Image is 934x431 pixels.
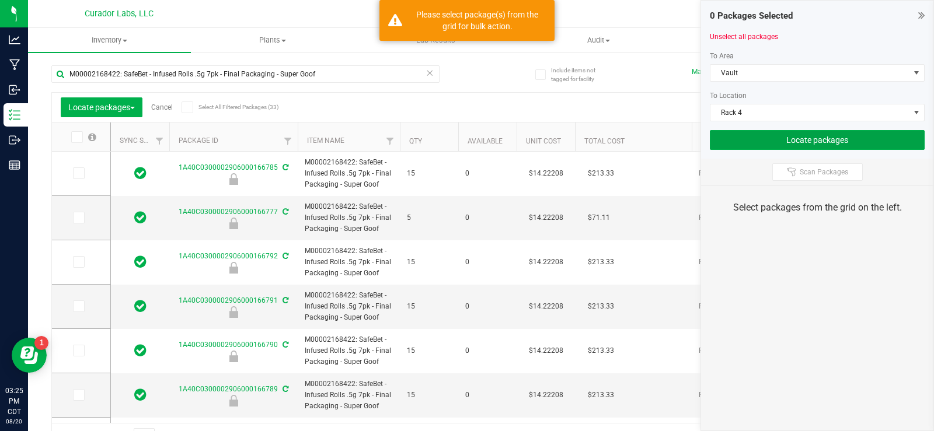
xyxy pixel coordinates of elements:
div: Ready for Menu [168,218,299,229]
a: Package ID [179,136,218,145]
a: Filter [278,131,298,151]
inline-svg: Inbound [9,84,20,96]
span: Ready for Menu [699,390,772,401]
span: 15 [407,301,451,312]
span: Audit [518,35,679,45]
span: $213.33 [582,387,620,404]
span: $213.33 [582,342,620,359]
p: 03:25 PM CDT [5,386,23,417]
a: 1A40C0300002906000166791 [179,296,278,304]
span: 0 [465,390,510,401]
span: Clear [426,65,434,80]
inline-svg: Outbound [9,134,20,146]
span: Sync from Compliance System [281,163,288,171]
a: 1A40C0300002906000166777 [179,208,278,216]
a: Available [468,137,503,145]
div: Ready for Menu [168,173,299,185]
span: Sync from Compliance System [281,341,288,349]
span: 0 [465,345,510,356]
span: Sync from Compliance System [281,296,288,304]
div: Ready for Menu [168,262,299,274]
span: Include items not tagged for facility [551,66,609,83]
a: Lab Results [354,28,517,52]
div: Ready for Menu [168,306,299,318]
a: Cancel [151,103,173,111]
span: M00002168422: SafeBet - Infused Rolls .5g 7pk - Final Packaging - Super Goof [305,246,393,279]
span: Rack 4 [710,104,909,121]
inline-svg: Reports [9,159,20,171]
span: In Sync [134,209,147,226]
span: M00002168422: SafeBet - Infused Rolls .5g 7pk - Final Packaging - Super Goof [305,379,393,412]
button: Locate packages [710,130,925,150]
span: Ready for Menu [699,257,772,268]
span: Curador Labs, LLC [85,9,154,19]
span: M00002168422: SafeBet - Infused Rolls .5g 7pk - Final Packaging - Super Goof [305,290,393,324]
div: Ready for Menu [168,351,299,362]
a: 1A40C0300002906000166790 [179,341,278,349]
span: Sync from Compliance System [281,208,288,216]
span: M00002168422: SafeBet - Infused Rolls .5g 7pk - Final Packaging - Super Goof [305,201,393,235]
a: Filter [150,131,169,151]
inline-svg: Inventory [9,109,20,121]
span: Select All Filtered Packages (33) [198,104,257,110]
span: In Sync [134,165,147,181]
inline-svg: Manufacturing [9,59,20,71]
span: Inventory [28,35,191,45]
span: $213.33 [582,165,620,182]
span: Ready for Menu [699,168,772,179]
span: Vault [710,65,909,81]
span: 15 [407,257,451,268]
span: Sync from Compliance System [281,252,288,260]
td: $14.22208 [517,196,575,240]
span: Ready for Menu [699,212,772,223]
span: 0 [465,212,510,223]
span: Plants [191,35,353,45]
span: $213.33 [582,298,620,315]
span: 15 [407,390,451,401]
button: Locate packages [61,97,142,117]
input: Search Package ID, Item Name, SKU, Lot or Part Number... [51,65,440,83]
span: 15 [407,168,451,179]
a: 1A40C0300002906000166792 [179,252,278,260]
span: M00002168422: SafeBet - Infused Rolls .5g 7pk - Final Packaging - Super Goof [305,334,393,368]
span: Locate packages [68,103,135,112]
a: Inventory [28,28,191,52]
span: Select all records on this page [88,133,96,141]
a: Unit Cost [526,137,561,145]
a: Plants [191,28,354,52]
a: Audit [517,28,680,52]
a: Unselect all packages [710,33,778,41]
span: In Sync [134,342,147,359]
a: 1A40C0300002906000166785 [179,163,278,171]
span: 0 [465,301,510,312]
a: Total Cost [584,137,625,145]
iframe: Resource center unread badge [34,336,48,350]
a: 1A40C0300002906000166789 [179,385,278,393]
button: Manage package tags [692,67,762,77]
div: Select packages from the grid on the left. [716,201,919,215]
span: Scan Packages [800,167,848,177]
span: In Sync [134,387,147,403]
td: $14.22208 [517,329,575,373]
td: $14.22208 [517,285,575,329]
span: $71.11 [582,209,616,226]
span: In Sync [134,298,147,314]
span: Ready for Menu [699,345,772,356]
td: $14.22208 [517,373,575,418]
a: Inventory Counts [680,28,843,52]
span: 5 [407,212,451,223]
p: 08/20 [5,417,23,426]
span: M00002168422: SafeBet - Infused Rolls .5g 7pk - Final Packaging - Super Goof [305,157,393,191]
a: Sync Status [120,136,165,145]
span: Ready for Menu [699,301,772,312]
a: Qty [409,137,422,145]
span: To Area [710,52,734,60]
iframe: Resource center [12,338,47,373]
span: $213.33 [582,254,620,271]
button: Scan Packages [772,163,863,181]
span: 0 [465,168,510,179]
td: $14.22208 [517,240,575,285]
div: Ready for Menu [168,395,299,407]
span: 15 [407,345,451,356]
